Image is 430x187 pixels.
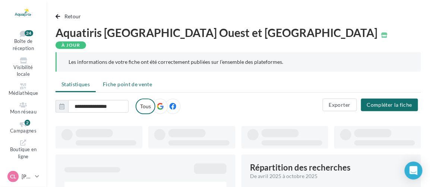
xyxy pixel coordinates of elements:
[9,90,38,96] span: Médiathèque
[10,109,37,115] span: Mon réseau
[405,162,423,180] div: Open Intercom Messenger
[6,82,41,98] a: Médiathèque
[6,29,41,53] a: Boîte de réception 24
[6,138,41,161] a: Boutique en ligne
[64,13,81,19] span: Retour
[69,58,409,66] div: Les informations de votre fiche ont été correctement publiées sur l’ensemble des plateformes.
[6,169,41,184] a: CL [PERSON_NAME]
[25,119,30,127] a: 2
[10,173,16,180] span: CL
[250,163,351,172] div: Répartition des recherches
[6,56,41,79] a: Visibilité locale
[13,64,33,77] span: Visibilité locale
[10,128,37,134] span: Campagnes
[103,81,152,87] span: Fiche point de vente
[13,38,34,52] span: Boîte de réception
[56,12,84,21] button: Retour
[25,120,30,126] div: 2
[25,30,33,36] div: 24
[6,100,41,116] a: Mon réseau
[323,99,357,111] button: Exporter
[358,101,421,107] a: Compléter la fiche
[56,41,86,49] div: À jour
[22,173,32,180] p: [PERSON_NAME]
[136,99,155,114] label: Tous
[250,172,407,180] div: De avril 2025 à octobre 2025
[56,27,377,38] span: Aquatiris [GEOGRAPHIC_DATA] Ouest et [GEOGRAPHIC_DATA]
[10,147,37,160] span: Boutique en ligne
[6,119,41,135] a: Campagnes 2
[361,99,418,111] button: Compléter la fiche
